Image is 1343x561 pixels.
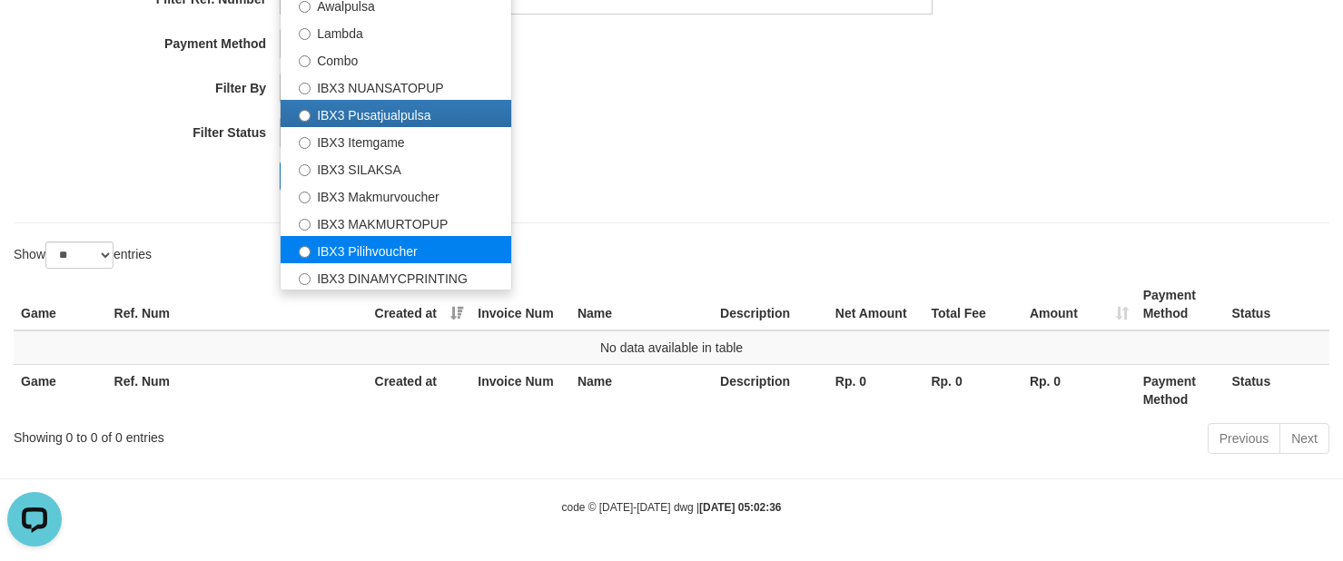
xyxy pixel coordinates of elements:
[299,55,311,67] input: Combo
[281,18,511,45] label: Lambda
[1224,279,1329,330] th: Status
[470,364,570,416] th: Invoice Num
[281,154,511,182] label: IBX3 SILAKSA
[1022,279,1136,330] th: Amount: activate to sort column ascending
[281,73,511,100] label: IBX3 NUANSATOPUP
[299,273,311,285] input: IBX3 DINAMYCPRINTING
[14,421,546,447] div: Showing 0 to 0 of 0 entries
[699,501,781,514] strong: [DATE] 05:02:36
[1279,423,1329,454] a: Next
[713,279,828,330] th: Description
[299,164,311,176] input: IBX3 SILAKSA
[45,241,114,269] select: Showentries
[107,279,368,330] th: Ref. Num
[299,110,311,122] input: IBX3 Pusatjualpulsa
[570,364,713,416] th: Name
[281,209,511,236] label: IBX3 MAKMURTOPUP
[299,1,311,13] input: Awalpulsa
[14,279,107,330] th: Game
[299,219,311,231] input: IBX3 MAKMURTOPUP
[299,246,311,258] input: IBX3 Pilihvoucher
[14,364,107,416] th: Game
[281,263,511,290] label: IBX3 DINAMYCPRINTING
[828,364,924,416] th: Rp. 0
[713,364,828,416] th: Description
[570,279,713,330] th: Name
[368,279,471,330] th: Created at: activate to sort column ascending
[470,279,570,330] th: Invoice Num
[281,45,511,73] label: Combo
[1224,364,1329,416] th: Status
[299,192,311,203] input: IBX3 Makmurvoucher
[368,364,471,416] th: Created at
[281,127,511,154] label: IBX3 Itemgame
[1136,364,1225,416] th: Payment Method
[14,330,1329,365] td: No data available in table
[299,83,311,94] input: IBX3 NUANSATOPUP
[7,7,62,62] button: Open LiveChat chat widget
[1136,279,1225,330] th: Payment Method
[281,236,511,263] label: IBX3 Pilihvoucher
[281,182,511,209] label: IBX3 Makmurvoucher
[281,100,511,127] label: IBX3 Pusatjualpulsa
[299,137,311,149] input: IBX3 Itemgame
[107,364,368,416] th: Ref. Num
[828,279,924,330] th: Net Amount
[923,364,1022,416] th: Rp. 0
[923,279,1022,330] th: Total Fee
[1208,423,1280,454] a: Previous
[14,241,152,269] label: Show entries
[299,28,311,40] input: Lambda
[562,501,782,514] small: code © [DATE]-[DATE] dwg |
[1022,364,1136,416] th: Rp. 0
